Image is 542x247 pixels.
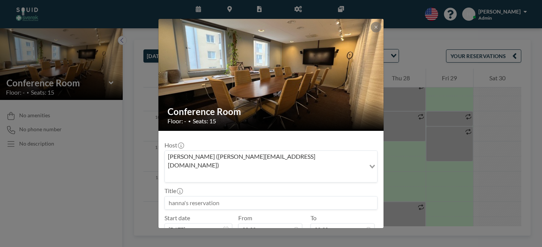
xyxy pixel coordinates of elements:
[167,106,375,117] h2: Conference Room
[311,214,317,222] label: To
[164,187,182,195] label: Title
[305,217,308,233] span: -
[165,196,377,209] input: hanna's reservation
[166,171,365,181] input: Search for option
[193,117,216,125] span: Seats: 15
[167,117,186,125] span: Floor: -
[188,118,191,124] span: •
[165,151,377,182] div: Search for option
[166,152,364,169] span: [PERSON_NAME] ([PERSON_NAME][EMAIL_ADDRESS][DOMAIN_NAME])
[164,214,190,222] label: Start date
[164,141,183,149] label: Host
[238,214,252,222] label: From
